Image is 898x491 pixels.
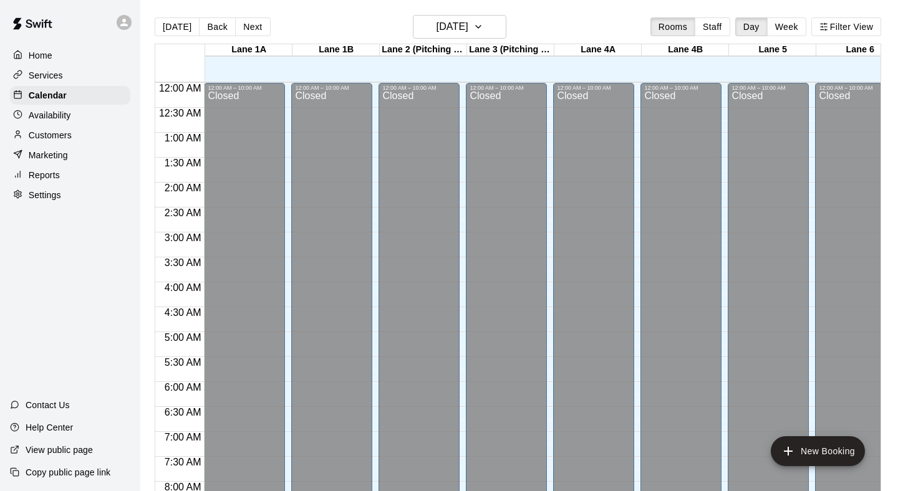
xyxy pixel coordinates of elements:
[162,457,205,467] span: 7:30 AM
[156,83,205,93] span: 12:00 AM
[29,69,63,82] p: Services
[29,129,72,141] p: Customers
[199,17,236,36] button: Back
[819,85,892,91] div: 12:00 AM – 10:00 AM
[292,44,380,56] div: Lane 1B
[26,466,110,479] p: Copy public page link
[10,66,130,85] a: Services
[10,86,130,105] a: Calendar
[208,85,281,91] div: 12:00 AM – 10:00 AM
[162,133,205,143] span: 1:00 AM
[10,166,130,184] a: Reports
[162,382,205,393] span: 6:00 AM
[162,432,205,442] span: 7:00 AM
[26,399,70,411] p: Contact Us
[29,169,60,181] p: Reports
[10,126,130,145] a: Customers
[162,183,205,193] span: 2:00 AM
[29,49,52,62] p: Home
[10,146,130,164] a: Marketing
[162,407,205,417] span: 6:30 AM
[29,189,61,201] p: Settings
[162,232,205,243] span: 3:00 AM
[10,46,130,65] a: Home
[771,436,865,466] button: add
[162,207,205,218] span: 2:30 AM
[767,17,806,36] button: Week
[557,85,630,91] div: 12:00 AM – 10:00 AM
[380,44,467,56] div: Lane 2 (Pitching Only)
[382,85,456,91] div: 12:00 AM – 10:00 AM
[26,421,73,434] p: Help Center
[235,17,270,36] button: Next
[695,17,730,36] button: Staff
[735,17,768,36] button: Day
[29,89,67,102] p: Calendar
[10,186,130,204] a: Settings
[26,444,93,456] p: View public page
[162,332,205,343] span: 5:00 AM
[10,106,130,125] a: Availability
[162,307,205,318] span: 4:30 AM
[162,257,205,268] span: 3:30 AM
[29,149,68,161] p: Marketing
[162,357,205,368] span: 5:30 AM
[470,85,543,91] div: 12:00 AM – 10:00 AM
[413,15,506,39] button: [DATE]
[295,85,369,91] div: 12:00 AM – 10:00 AM
[162,282,205,293] span: 4:00 AM
[29,109,71,122] p: Availability
[650,17,695,36] button: Rooms
[811,17,881,36] button: Filter View
[156,108,205,118] span: 12:30 AM
[729,44,816,56] div: Lane 5
[467,44,554,56] div: Lane 3 (Pitching Only)
[205,44,292,56] div: Lane 1A
[731,85,805,91] div: 12:00 AM – 10:00 AM
[644,85,718,91] div: 12:00 AM – 10:00 AM
[642,44,729,56] div: Lane 4B
[437,18,468,36] h6: [DATE]
[155,17,200,36] button: [DATE]
[554,44,642,56] div: Lane 4A
[162,158,205,168] span: 1:30 AM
